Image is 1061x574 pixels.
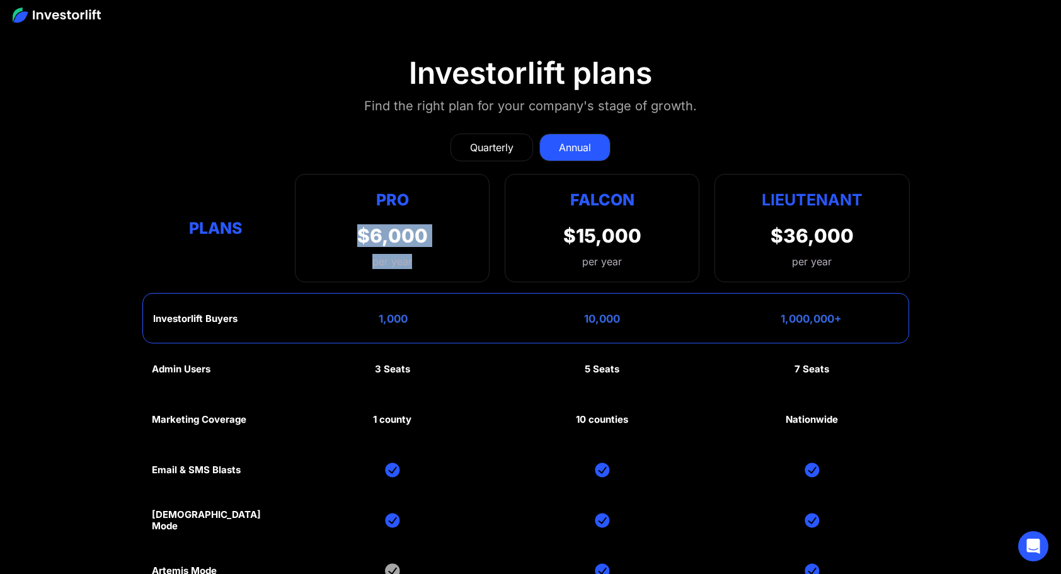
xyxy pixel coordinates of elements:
[373,414,411,425] div: 1 county
[794,364,829,375] div: 7 Seats
[1018,531,1048,561] div: Open Intercom Messenger
[585,364,619,375] div: 5 Seats
[357,224,428,247] div: $6,000
[357,187,428,212] div: Pro
[559,140,591,155] div: Annual
[152,216,280,241] div: Plans
[771,224,854,247] div: $36,000
[152,464,241,476] div: Email & SMS Blasts
[792,254,832,269] div: per year
[570,187,634,212] div: Falcon
[364,96,697,116] div: Find the right plan for your company's stage of growth.
[152,364,210,375] div: Admin Users
[357,254,428,269] div: per year
[584,313,620,325] div: 10,000
[153,313,238,324] div: Investorlift Buyers
[762,190,863,209] strong: Lieutenant
[786,414,838,425] div: Nationwide
[470,140,513,155] div: Quarterly
[152,509,280,532] div: [DEMOGRAPHIC_DATA] Mode
[379,313,408,325] div: 1,000
[409,55,652,91] div: Investorlift plans
[576,414,628,425] div: 10 counties
[563,224,641,247] div: $15,000
[152,414,246,425] div: Marketing Coverage
[781,313,842,325] div: 1,000,000+
[375,364,410,375] div: 3 Seats
[582,254,622,269] div: per year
